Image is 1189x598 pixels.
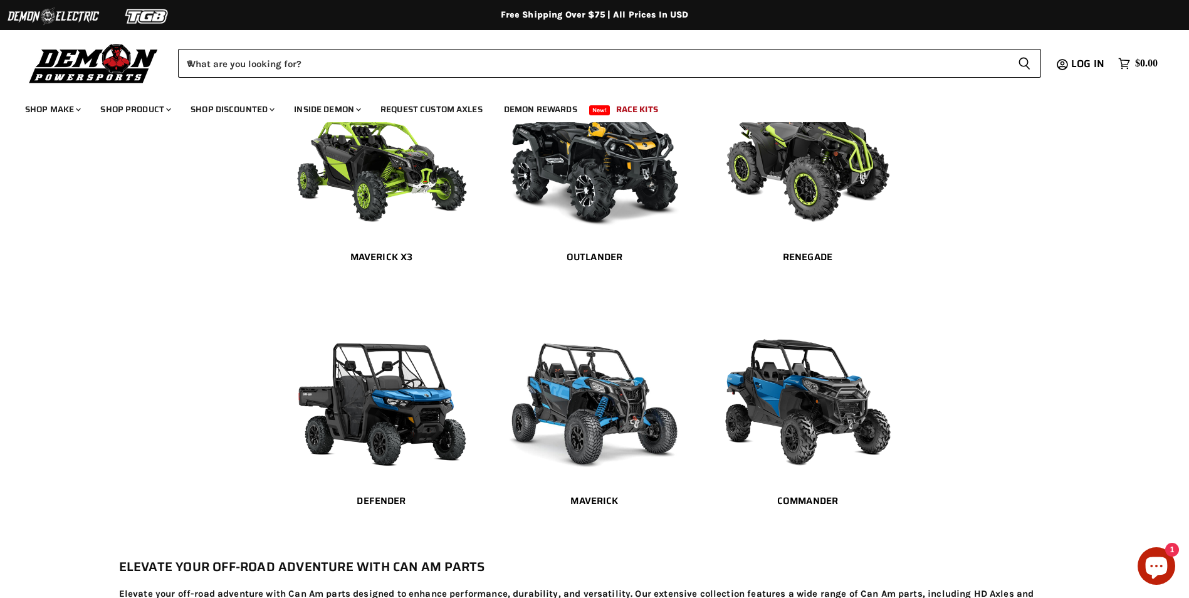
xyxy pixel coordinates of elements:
input: When autocomplete results are available use up and down arrows to review and enter to select [178,49,1008,78]
a: Maverick X3 [288,243,476,272]
h2: Maverick [501,495,689,508]
h2: Outlander [501,251,689,264]
img: TGB Logo 2 [100,4,194,28]
ul: Main menu [16,92,1155,122]
img: Maverick X3 [288,77,476,234]
a: $0.00 [1112,55,1164,73]
h2: Defender [288,495,476,508]
img: Demon Electric Logo 2 [6,4,100,28]
a: Inside Demon [285,97,369,122]
span: Log in [1071,56,1104,71]
a: Outlander [501,243,689,272]
form: Product [178,49,1041,78]
img: Maverick [501,320,689,477]
a: Shop Product [91,97,179,122]
a: Log in [1066,58,1112,70]
a: Demon Rewards [495,97,587,122]
h2: Renegade [714,251,902,264]
a: Defender [288,486,476,515]
a: Shop Make [16,97,88,122]
img: Renegade [714,77,902,234]
img: Commander [714,320,902,477]
h2: Elevate Your Off-Road Adventure with Can Am Parts [119,558,1071,577]
h2: Maverick X3 [288,251,476,264]
a: Renegade [714,243,902,272]
a: Commander [714,486,902,515]
inbox-online-store-chat: Shopify online store chat [1134,547,1179,588]
button: Search [1008,49,1041,78]
a: Race Kits [607,97,668,122]
img: Defender [288,320,476,477]
a: Request Custom Axles [371,97,492,122]
a: Maverick [501,486,689,515]
img: Outlander [501,77,689,234]
span: $0.00 [1135,58,1158,70]
img: Demon Powersports [25,41,162,85]
a: Shop Discounted [181,97,282,122]
div: Free Shipping Over $75 | All Prices In USD [93,9,1096,21]
h2: Commander [714,495,902,508]
span: New! [589,105,610,115]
